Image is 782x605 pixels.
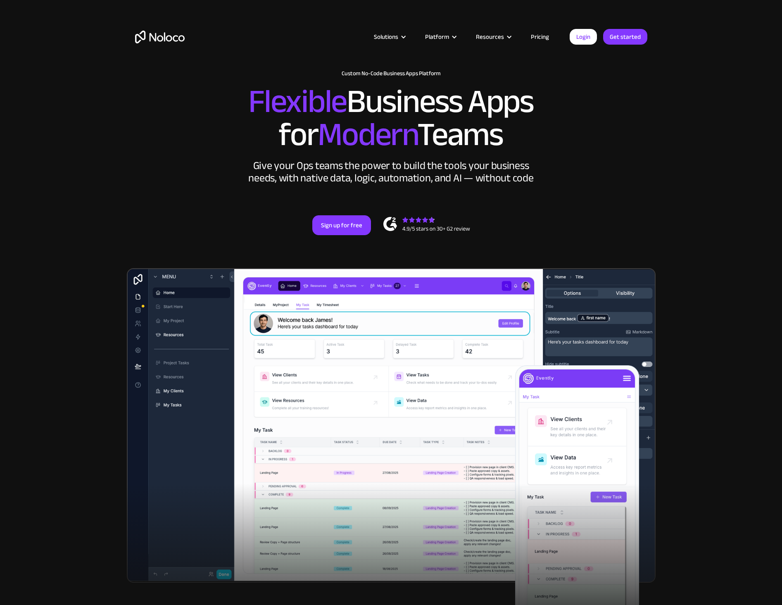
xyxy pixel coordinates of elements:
div: Platform [415,31,466,42]
div: Give your Ops teams the power to build the tools your business needs, with native data, logic, au... [247,160,536,184]
h2: Business Apps for Teams [135,85,647,151]
div: Solutions [374,31,398,42]
div: Solutions [364,31,415,42]
div: Platform [425,31,449,42]
span: Modern [318,104,417,165]
span: Flexible [248,71,347,132]
a: Get started [603,29,647,45]
a: home [135,31,185,43]
a: Pricing [521,31,559,42]
a: Sign up for free [312,215,371,235]
div: Resources [476,31,504,42]
div: Resources [466,31,521,42]
a: Login [570,29,597,45]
